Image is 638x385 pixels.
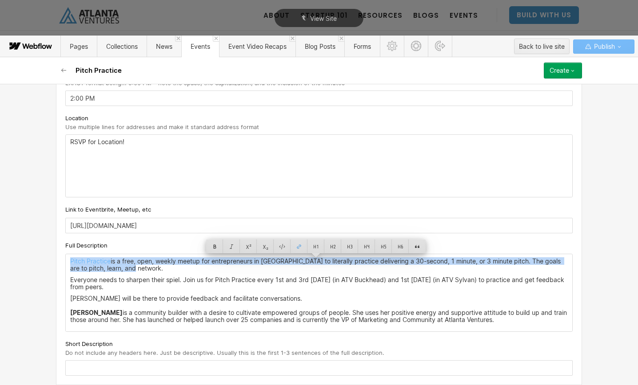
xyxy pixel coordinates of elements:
strong: [PERSON_NAME] [70,309,123,316]
span: Do not include any headers here. Just be descriptive. Usually this is the first 1-3 sentences of ... [65,349,384,356]
span: Collections [106,43,138,50]
span: Pages [70,43,88,50]
span: View Site [310,15,337,22]
span: Event Video Recaps [228,43,287,50]
span: Full Description [65,241,108,249]
a: Pitch Practice [70,257,111,265]
a: Close 'Blog Posts' tab [338,35,344,42]
button: Publish [573,39,634,54]
span: Location [65,114,88,122]
p: [PERSON_NAME] will be there to provide feedback and facilitate conversations. ‍ is a community bu... [70,295,568,323]
p: Everyone needs to sharpen their spiel. Join us for Pitch Practice every 1st and 3rd [DATE] (in AT... [70,276,568,291]
a: Close 'Events' tab [213,35,219,42]
span: Short Description [65,340,113,348]
button: Create [544,63,582,79]
span: Events [191,43,210,50]
span: Use multiple lines for addresses and make it standard address format [65,123,259,130]
p: RSVP for Location! [70,138,568,145]
div: Back to live site [519,40,565,53]
div: Create [550,67,569,74]
h2: Pitch Practice [76,66,122,75]
a: Close 'News' tab [175,35,181,42]
p: is a free, open, weekly meetup for entrepreneurs in [GEOGRAPHIC_DATA] to literally practice deliv... [70,258,568,272]
button: Back to live site [514,39,570,54]
a: Close 'Event Video Recaps' tab [289,35,295,42]
span: Forms [354,43,371,50]
span: News [156,43,172,50]
span: Link to Eventbrite, Meetup, etc [65,205,151,213]
span: Blog Posts [305,43,335,50]
span: Publish [592,40,615,53]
